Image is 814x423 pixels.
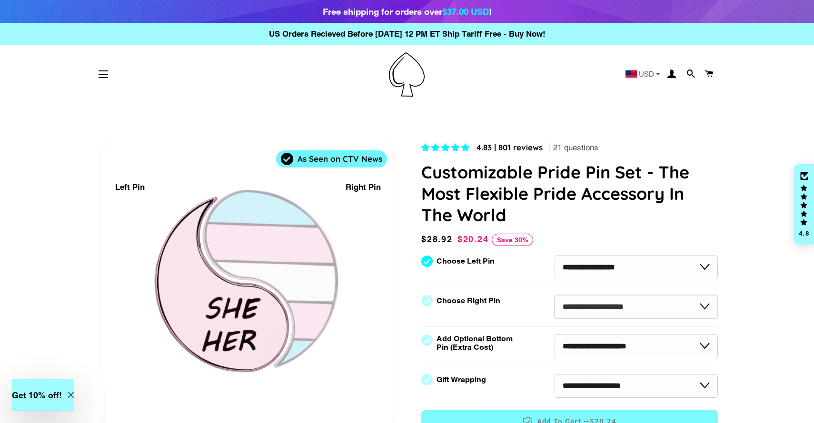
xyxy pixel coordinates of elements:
[421,233,455,246] span: $28.92
[798,230,810,236] div: 4.8
[457,234,489,244] span: $20.24
[346,181,381,194] div: Right Pin
[492,234,533,246] span: Save 30%
[421,161,718,226] h1: Customizable Pride Pin Set - The Most Flexible Pride Accessory In The World
[639,70,654,78] span: USD
[421,143,472,152] span: 4.83 stars
[553,142,598,154] span: 21 questions
[476,142,543,152] span: 4.83 | 801 reviews
[323,5,492,18] div: Free shipping for orders over !
[442,6,489,17] span: $37.00 USD
[437,296,500,305] label: Choose Right Pin
[437,375,486,384] label: Gift Wrapping
[437,257,495,266] label: Choose Left Pin
[794,164,814,245] div: Click to open Judge.me floating reviews tab
[389,52,425,97] img: Pin-Ace
[437,334,516,352] label: Add Optional Bottom Pin (Extra Cost)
